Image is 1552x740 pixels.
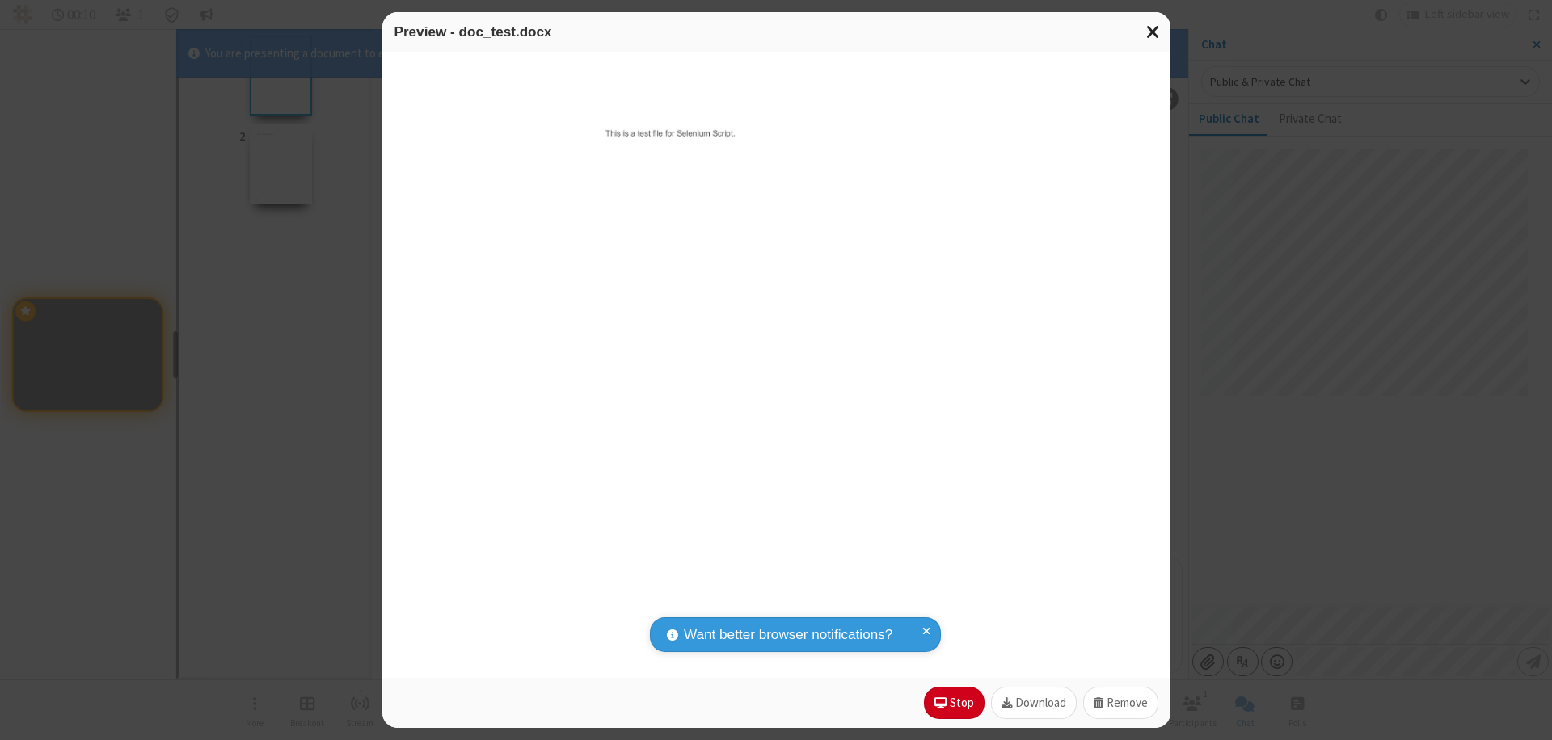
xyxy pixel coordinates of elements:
img: doc_test.docx [553,76,1000,654]
button: Remove attachment [1083,687,1158,719]
button: doc_test.docx [407,76,1146,654]
a: Download [991,687,1078,719]
button: Close modal [1137,12,1170,52]
h3: Preview - doc_test.docx [394,24,1158,40]
button: Stop [924,687,985,719]
span: Want better browser notifications? [684,624,892,645]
